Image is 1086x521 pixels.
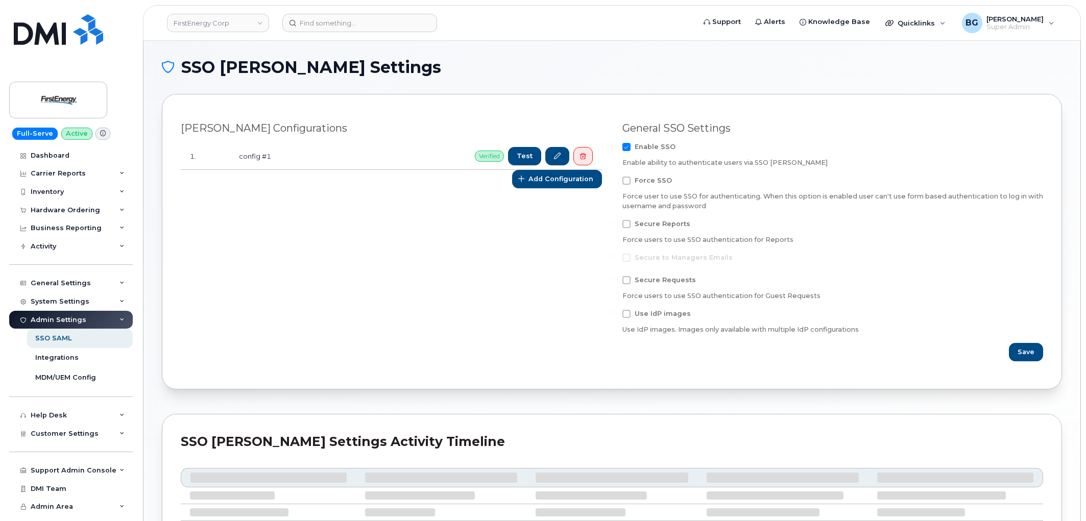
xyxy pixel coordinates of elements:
[622,122,1044,135] div: General SSO Settings
[508,147,541,165] button: Test
[622,235,1044,244] div: Force users to use SSO authentication for Reports
[610,177,615,182] input: Force SSO
[622,158,1044,167] div: Enable ability to authenticate users via SSO [PERSON_NAME]
[635,254,733,261] span: Secure to Managers Emails
[181,143,230,170] td: 1.
[635,310,691,317] span: Use IdP images
[635,220,690,228] span: Secure Reports
[230,143,330,170] td: config #1
[610,220,615,225] input: Secure Reports
[181,122,602,135] div: [PERSON_NAME] Configurations
[610,254,615,259] input: Secure to Managers Emails
[517,151,533,161] span: Test
[475,151,504,162] span: Verified
[635,177,672,184] span: Force SSO
[622,192,1044,211] div: Force user to use SSO for authenticating. When this option is enabled user can't use form based a...
[1018,347,1034,357] span: Save
[622,325,1044,334] div: Use IdP images. Images only available with multiple IdP configurations
[610,276,615,281] input: Secure Requests
[1009,343,1043,361] button: Save
[635,276,696,284] span: Secure Requests
[610,310,615,315] input: Use IdP images
[610,143,615,148] input: Enable SSO
[181,60,441,75] span: SSO [PERSON_NAME] Settings
[181,433,1043,451] div: SSO [PERSON_NAME] Settings Activity Timeline
[528,174,593,184] span: Add Configuration
[635,143,675,151] span: Enable SSO
[512,170,602,188] button: Add Configuration
[622,291,1044,301] div: Force users to use SSO authentication for Guest Requests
